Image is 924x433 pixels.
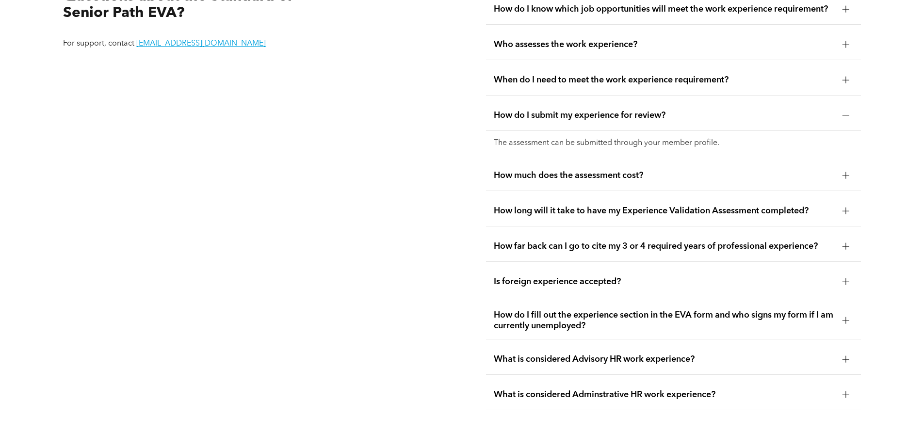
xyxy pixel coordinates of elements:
[63,40,134,48] span: For support, contact
[136,40,266,48] a: [EMAIL_ADDRESS][DOMAIN_NAME]
[494,276,835,287] span: Is foreign experience accepted?
[494,310,835,331] span: How do I fill out the experience section in the EVA form and who signs my form if I am currently ...
[494,389,835,400] span: What is considered Adminstrative HR work experience?
[494,139,853,148] p: The assessment can be submitted through your member profile.
[494,170,835,181] span: How much does the assessment cost?
[494,206,835,216] span: How long will it take to have my Experience Validation Assessment completed?
[494,110,835,121] span: How do I submit my experience for review?
[494,241,835,252] span: How far back can I go to cite my 3 or 4 required years of professional experience?
[494,75,835,85] span: When do I need to meet the work experience requirement?
[494,39,835,50] span: Who assesses the work experience?
[494,354,835,365] span: What is considered Advisory HR work experience?
[494,4,835,15] span: How do I know which job opportunities will meet the work experience requirement?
